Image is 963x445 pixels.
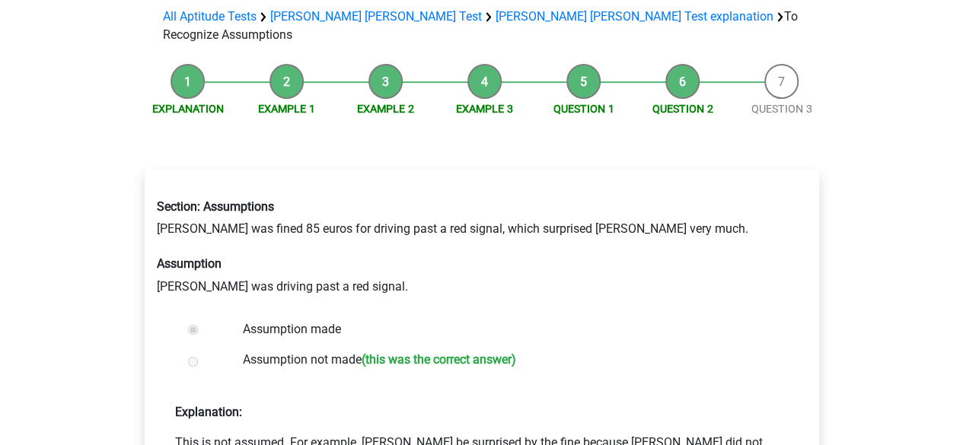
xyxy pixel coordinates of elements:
a: Question 1 [553,103,614,115]
h6: (this was the correct answer) [362,352,516,367]
div: To Recognize Assumptions [157,8,807,44]
a: All Aptitude Tests [163,9,257,24]
div: [PERSON_NAME] was fined 85 euros for driving past a red signal, which surprised [PERSON_NAME] ver... [145,187,818,307]
a: Example 1 [258,103,315,115]
a: [PERSON_NAME] [PERSON_NAME] Test explanation [496,9,773,24]
h6: Section: Assumptions [157,199,807,214]
a: [PERSON_NAME] [PERSON_NAME] Test [270,9,482,24]
label: Assumption not made [243,351,770,373]
a: Example 2 [357,103,414,115]
label: Assumption made [243,320,770,339]
a: Question 2 [652,103,713,115]
a: Explanation [152,103,224,115]
strong: Explanation: [175,405,242,419]
a: Example 3 [456,103,513,115]
h6: Assumption [157,256,807,271]
a: Question 3 [751,103,812,115]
